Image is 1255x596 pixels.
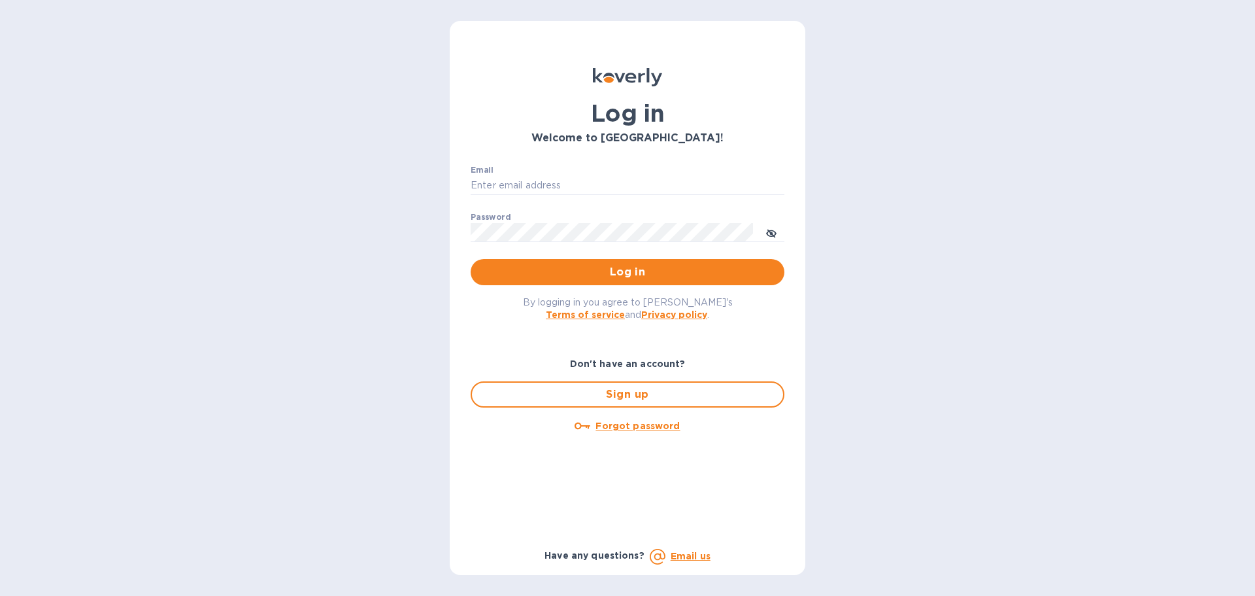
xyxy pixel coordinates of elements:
[471,381,784,408] button: Sign up
[641,309,707,320] a: Privacy policy
[471,176,784,196] input: Enter email address
[471,259,784,285] button: Log in
[758,219,784,245] button: toggle password visibility
[471,213,510,221] label: Password
[546,309,625,320] a: Terms of service
[593,68,662,86] img: Koverly
[481,264,774,280] span: Log in
[671,551,711,561] a: Email us
[570,359,686,369] b: Don't have an account?
[471,166,494,174] label: Email
[471,99,784,127] h1: Log in
[595,421,680,431] u: Forgot password
[523,297,733,320] span: By logging in you agree to [PERSON_NAME]'s and .
[482,387,773,402] span: Sign up
[471,132,784,145] h3: Welcome to [GEOGRAPHIC_DATA]!
[544,550,644,561] b: Have any questions?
